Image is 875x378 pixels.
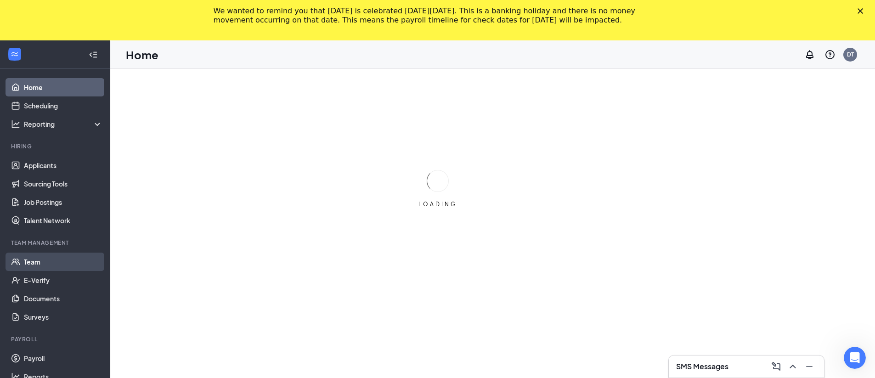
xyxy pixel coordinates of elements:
[24,175,102,193] a: Sourcing Tools
[24,289,102,308] a: Documents
[847,51,854,58] div: DT
[24,96,102,115] a: Scheduling
[24,308,102,326] a: Surveys
[24,193,102,211] a: Job Postings
[10,50,19,59] svg: WorkstreamLogo
[214,6,647,25] div: We wanted to remind you that [DATE] is celebrated [DATE][DATE]. This is a banking holiday and the...
[89,50,98,59] svg: Collapse
[804,49,815,60] svg: Notifications
[11,335,101,343] div: Payroll
[787,361,798,372] svg: ChevronUp
[785,359,800,374] button: ChevronUp
[771,361,782,372] svg: ComposeMessage
[802,359,817,374] button: Minimize
[24,156,102,175] a: Applicants
[858,8,867,14] div: Close
[824,49,835,60] svg: QuestionInfo
[804,361,815,372] svg: Minimize
[415,200,461,208] div: LOADING
[24,78,102,96] a: Home
[24,211,102,230] a: Talent Network
[676,361,728,372] h3: SMS Messages
[11,142,101,150] div: Hiring
[126,47,158,62] h1: Home
[24,271,102,289] a: E-Verify
[24,119,103,129] div: Reporting
[24,253,102,271] a: Team
[24,349,102,367] a: Payroll
[11,239,101,247] div: Team Management
[11,119,20,129] svg: Analysis
[769,359,784,374] button: ComposeMessage
[844,347,866,369] iframe: Intercom live chat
